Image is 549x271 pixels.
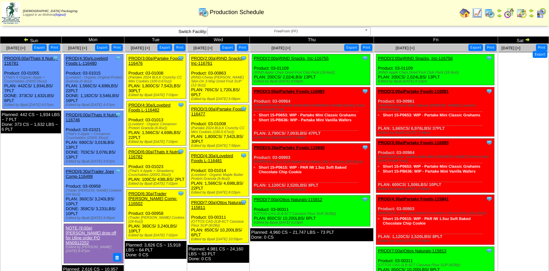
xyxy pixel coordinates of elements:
div: Edited by Bpali [DATE] 4:06pm [66,216,123,220]
div: Product: 03-01021 PLAN: 690CS / 3,019LBS / 13PLT DONE: 703CS / 3,076LBS / 13PLT [64,111,123,165]
div: Edited by Bpali [DATE] 7:59pm [378,131,494,135]
img: Tooltip [362,196,368,203]
a: PROD(6:00a)Thats It Nutriti-116782 [128,149,182,159]
img: line_graph.gif [472,8,482,18]
div: (Lovebird - Organic Original Protein Granola (6-8oz)) [66,76,123,83]
img: Tooltip [240,152,247,159]
img: Tooltip [178,102,184,108]
img: Tooltip [486,195,492,202]
button: Export [157,44,172,51]
button: Export [95,44,110,51]
div: (RIND Apple Chips Dried Fruit Club Pack (18-9oz)) [378,71,494,75]
div: Product: 03-00964 PLAN: 2,790CS / 7,003LBS / 47PLT [252,87,370,142]
a: PROD(2:00a)RIND Snacks, Inc-116756 [378,56,453,61]
a: PROD(7:00a)Ottos Naturals-115813 [378,248,446,253]
img: calendarblend.gif [504,8,514,18]
a: Short 15-PB636: WIP - Partake Mini Vanilla Wafers [259,118,351,122]
div: (RIND Apple Chips Dried Fruit Club Pack (18-9oz)) [254,71,370,75]
div: (PARTAKE-Mini Vanilla Wafer/Mini [PERSON_NAME] Variety Pack (10-0.67oz/6-7oz)) [254,104,370,111]
td: Mon [62,37,124,44]
button: Print [174,44,186,51]
a: Short 15-P0615: WIP - PAR IW 1.5oz Soft Baked Chocolate Chip Cookie [259,165,347,174]
img: Tooltip [240,55,247,61]
button: Print [361,44,372,51]
a: PROD(4:30a)Partake Foods-115841 [378,196,449,201]
div: Edited by Bpali [DATE] 7:58pm [378,187,494,191]
td: Tue [124,37,187,44]
div: (Partake 2024 BULK Crunchy CC Mini Cookies (100-0.67oz)) [128,76,186,83]
a: PROD(3:00a)Partake Foods-116093 [378,140,449,145]
div: Edited by Bpali [DATE] 4:07pm [66,103,123,107]
img: zoroco-logo-small.webp [2,2,20,24]
a: PROD(6:30a)Trader [PERSON_NAME] Comp-116502 [128,191,177,206]
div: (That's It Apple + Cinnamon Crunchables (200/0.35oz)) [66,132,123,140]
button: Print [485,44,496,51]
a: Short 15-PB636: WIP - Partake Mini Vanilla Wafers [383,169,476,174]
div: (PARTAKE-BULK Mini Classic [PERSON_NAME] Crackers (100/0.67oz)) [378,104,494,111]
span: [DATE] [+] [501,46,520,50]
div: (Trader [PERSON_NAME] Cookies (24-6oz)) [66,189,123,196]
div: Edited by Bpali [DATE] 8:10pm [378,79,494,83]
a: PROD(3:00a)Partake Foods-116083 [254,89,325,94]
div: Edited by Bpali [DATE] 7:58pm [254,136,370,140]
button: Export [344,44,359,51]
img: Tooltip [178,148,184,155]
td: Fri [374,37,498,44]
div: Planned: 4,960 CS ~ 21,747 LBS ~ 73 PLT Done: 0 CS [250,228,373,241]
div: Edited by Bpali [DATE] 7:02pm [128,182,186,186]
div: Product: 03-00863 PLAN: 765CS / 1,720LBS / 6PLT [189,54,249,103]
span: [DATE] [+] [193,46,212,50]
a: [DATE] [+] [131,46,150,50]
img: Tooltip [240,199,247,206]
a: PROD(7:00a)Ottos Naturals-115811 [191,200,245,210]
div: Product: 03-01109 PLAN: 200CS / 2,024LBS / 13PLT [376,54,494,85]
div: (OTTOS CAS-2LB-6CT Cassava Flour SUP (6/2lb)) [378,263,494,267]
img: Tooltip [362,55,368,61]
div: Edited by Bpali [DATE] 4:07pm [4,103,60,107]
button: Print [237,44,248,51]
div: (PARTAKE-1.5oz Soft Baked Chocolate Chip Cookies (24/1.5oz)) [378,211,494,215]
img: arrowleft.gif [24,37,29,42]
div: Product: 03-00961 PLAN: 1,665CS / 6,976LBS / 37PLT [376,87,494,137]
span: [DEMOGRAPHIC_DATA] Packaging [23,9,77,13]
div: Product: 03-01014 PLAN: 1,566CS / 4,698LBS / 22PLT [189,152,249,196]
div: Edited by Bpali [DATE] 4:07pm [66,160,123,163]
a: PROD(7:00a)Ottos Naturals-115812 [254,197,322,202]
img: Tooltip [115,168,121,175]
div: Product: 03-00964 PLAN: 600CS / 1,506LBS / 10PLT [376,139,494,193]
a: PROD(4:30a)Lovebird Foods L-116482 [128,103,170,112]
img: arrowleft.gif [497,8,502,13]
img: home.gif [460,8,470,18]
div: Product: 03-00903 PLAN: 1,120CS / 2,520LBS / 8PLT [252,144,370,194]
a: [DATE] [+] [396,46,414,50]
div: Edited by Bpali [DATE] 7:02pm [128,233,186,237]
div: Product: 03-00958 PLAN: 360CS / 3,240LBS / 10PLT [127,190,186,239]
img: Tooltip [52,55,59,61]
img: calendarcustomer.gif [536,8,546,18]
img: Tooltip [362,144,368,151]
div: Planned: 442 CS ~ 1,934 LBS ~ 7 PLT Done: 373 CS ~ 1,632 LBS ~ 6 PLT [1,110,61,133]
div: Product: 03-01008 PLAN: 1,800CS / 7,542LBS / 30PLT [127,54,186,99]
div: Edited by Bpali [DATE] 9:55pm [254,188,370,192]
a: [DATE] [+] [68,46,87,50]
div: (RIND-Chewy [PERSON_NAME] Skin-On 3-Way Dried Fruit SUP (12-3oz)) [191,76,248,87]
img: arrowleft.gif [529,8,534,13]
a: (logout) [55,13,66,17]
div: Edited by Bpali [DATE] 10:59pm [191,237,248,241]
a: PROD(6:00a)Thats It Nutriti-116781 [4,56,58,66]
td: Thu [250,37,374,44]
div: (Trader [PERSON_NAME] Cookies (24-6oz)) [128,216,186,224]
div: (Lovebird - Organic Cinnamon Protein Granola (6-8oz)) [128,122,186,130]
div: (OTTOS CAS-2LB-6CT Cassava Flour SUP (6/2lb)) [191,220,248,228]
a: Short 15-P0653: WIP - Partake Mini Classic Grahams [259,113,356,117]
td: Sun [0,37,62,44]
div: Product: 03-01013 PLAN: 1,566CS / 4,698LBS / 22PLT [127,101,186,146]
img: Tooltip [240,106,247,112]
div: Edited by Bpali [DATE] 7:58pm [191,144,248,148]
button: Print [49,44,60,51]
a: PROD(6:30a)Trader Joes Comp-116499 [66,169,114,179]
a: NOTE (9:00a) [PERSON_NAME] drop off for Uline order PO MN0912252 [66,226,116,245]
a: PROD(6:00a)Thats It Nutriti-116746 [66,112,119,122]
img: Tooltip [486,88,492,94]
